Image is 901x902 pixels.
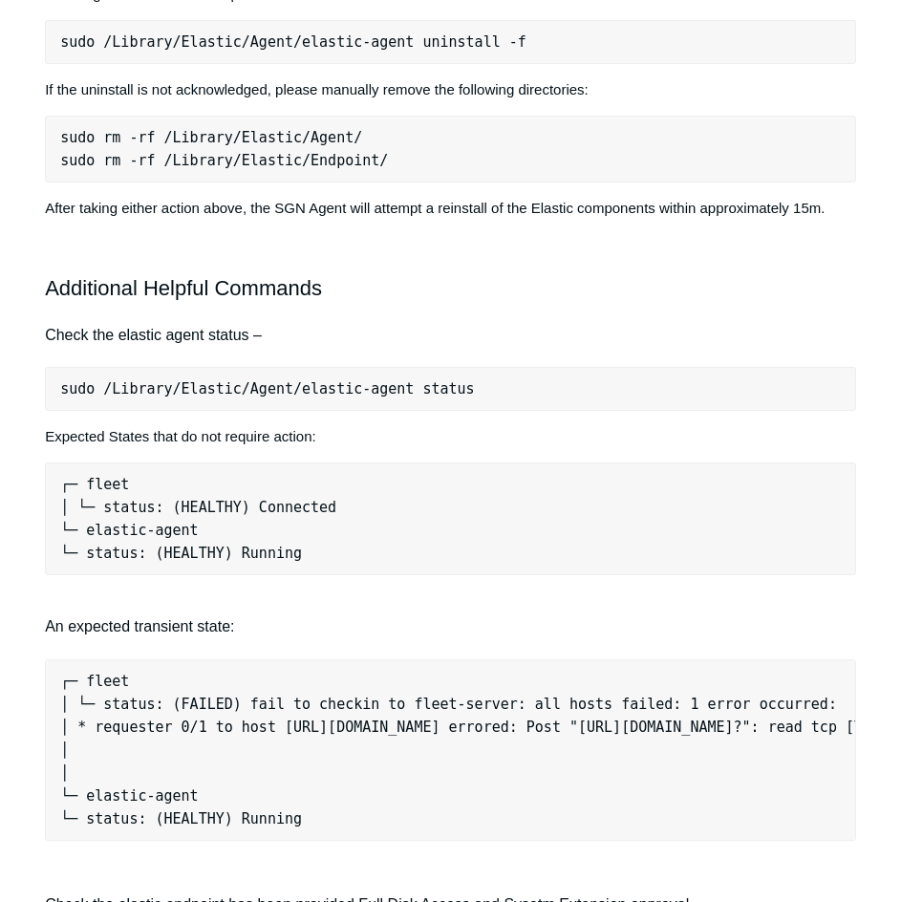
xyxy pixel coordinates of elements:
[45,323,856,348] h4: Check the elastic agent status –
[45,197,856,220] p: After taking either action above, the SGN Agent will attempt a reinstall of the Elastic component...
[45,659,856,841] pre: ┌─ fleet │ └─ status: (FAILED) fail to checkin to fleet-server: all hosts failed: 1 error occurre...
[45,590,856,638] h4: An expected transient state:
[45,367,856,411] pre: sudo /Library/Elastic/Agent/elastic-agent status
[45,78,856,101] p: If the uninstall is not acknowledged, please manually remove the following directories:
[45,271,856,305] h2: Additional Helpful Commands
[45,20,856,64] pre: sudo /Library/Elastic/Agent/elastic-agent uninstall -f
[45,425,856,448] p: Expected States that do not require action:
[45,462,856,575] pre: ┌─ fleet │ └─ status: (HEALTHY) Connected └─ elastic-agent └─ status: (HEALTHY) Running
[45,116,856,183] pre: sudo rm -rf /Library/Elastic/Agent/ sudo rm -rf /Library/Elastic/Endpoint/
